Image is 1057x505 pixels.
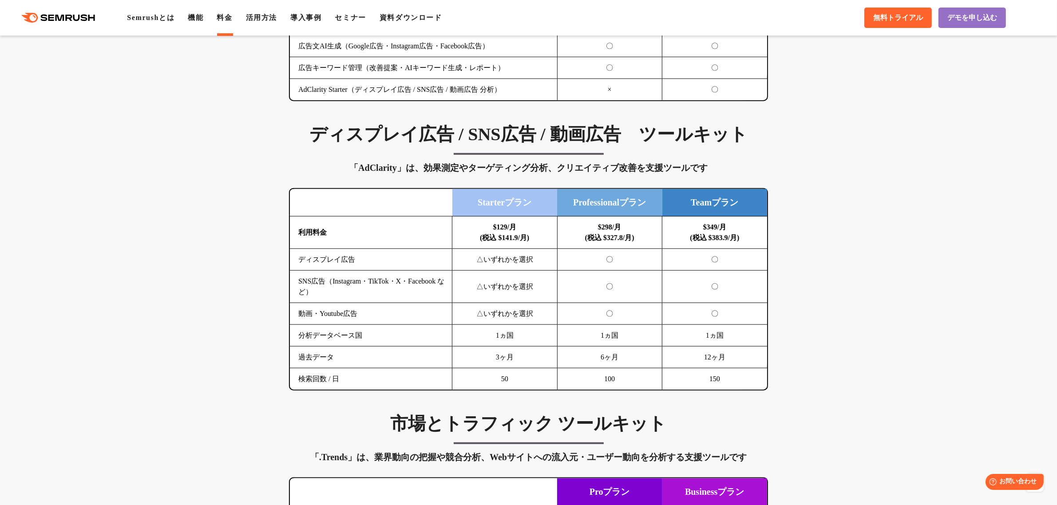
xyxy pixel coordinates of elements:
[557,79,662,101] td: ×
[290,36,557,57] td: 広告文AI生成（Google広告・Instagram広告・Facebook広告）
[662,57,768,79] td: 〇
[290,57,557,79] td: 広告キーワード管理（改善提案・AIキーワード生成・レポート）
[557,368,662,390] td: 100
[557,271,662,303] td: 〇
[873,13,923,23] span: 無料トライアル
[662,271,768,303] td: 〇
[662,347,768,368] td: 12ヶ月
[662,36,768,57] td: 〇
[585,223,634,241] b: $298/月 (税込 $327.8/月)
[290,368,452,390] td: 検索回数 / 日
[662,79,768,101] td: 〇
[662,303,768,325] td: 〇
[557,303,662,325] td: 〇
[289,161,768,175] div: 「AdClarity」は、効果測定やターゲティング分析、クリエイティブ改善を支援ツールです
[864,8,932,28] a: 無料トライアル
[290,347,452,368] td: 過去データ
[557,325,662,347] td: 1ヵ国
[480,223,529,241] b: $129/月 (税込 $141.9/月)
[246,14,277,21] a: 活用方法
[290,249,452,271] td: ディスプレイ広告
[557,189,662,217] td: Professionalプラン
[290,79,557,101] td: AdClarity Starter（ディスプレイ広告 / SNS広告 / 動画広告 分析）
[662,325,768,347] td: 1ヵ国
[452,368,558,390] td: 50
[690,223,739,241] b: $349/月 (税込 $383.9/月)
[557,249,662,271] td: 〇
[289,123,768,146] h3: ディスプレイ広告 / SNS広告 / 動画広告 ツールキット
[452,189,558,217] td: Starterプラン
[452,347,558,368] td: 3ヶ月
[452,303,558,325] td: △いずれかを選択
[662,189,768,217] td: Teamプラン
[290,303,452,325] td: 動画・Youtube広告
[290,325,452,347] td: 分析データベース国
[452,271,558,303] td: △いずれかを選択
[452,325,558,347] td: 1ヵ国
[289,413,768,435] h3: 市場とトラフィック ツールキット
[298,229,327,236] b: 利用料金
[335,14,366,21] a: セミナー
[947,13,997,23] span: デモを申し込む
[127,14,174,21] a: Semrushとは
[662,249,768,271] td: 〇
[290,14,321,21] a: 導入事例
[978,470,1047,495] iframe: Help widget launcher
[557,57,662,79] td: 〇
[289,450,768,464] div: 「.Trends」は、業界動向の把握や競合分析、Webサイトへの流入元・ユーザー動向を分析する支援ツールです
[557,347,662,368] td: 6ヶ月
[188,14,203,21] a: 機能
[290,271,452,303] td: SNS広告（Instagram・TikTok・X・Facebook など）
[217,14,232,21] a: 料金
[662,368,768,390] td: 150
[452,249,558,271] td: △いずれかを選択
[557,36,662,57] td: 〇
[380,14,442,21] a: 資料ダウンロード
[938,8,1006,28] a: デモを申し込む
